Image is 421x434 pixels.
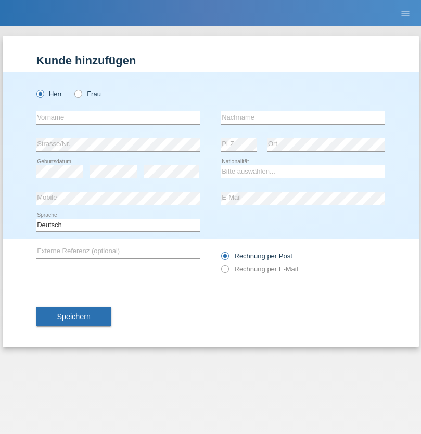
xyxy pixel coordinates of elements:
[74,90,81,97] input: Frau
[221,265,298,273] label: Rechnung per E-Mail
[395,10,416,16] a: menu
[400,8,411,19] i: menu
[221,265,228,278] input: Rechnung per E-Mail
[221,252,292,260] label: Rechnung per Post
[74,90,101,98] label: Frau
[57,312,91,321] span: Speichern
[221,252,228,265] input: Rechnung per Post
[36,307,111,326] button: Speichern
[36,54,385,67] h1: Kunde hinzufügen
[36,90,62,98] label: Herr
[36,90,43,97] input: Herr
